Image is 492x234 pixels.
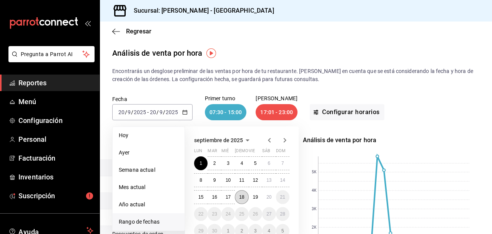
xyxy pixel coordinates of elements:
[262,156,276,170] button: 6 de septiembre de 2025
[212,228,217,234] abbr: 30 de septiembre de 2025
[119,166,178,174] span: Semana actual
[253,211,258,217] abbr: 26 de septiembre de 2025
[266,194,271,200] abbr: 20 de septiembre de 2025
[281,161,284,166] abbr: 7 de septiembre de 2025
[235,207,248,221] button: 25 de septiembre de 2025
[268,161,270,166] abbr: 6 de septiembre de 2025
[310,104,384,120] button: Configurar horarios
[221,148,229,156] abbr: miércoles
[18,115,93,126] span: Configuración
[194,136,252,145] button: septiembre de 2025
[100,136,278,145] p: Resumen
[119,149,178,157] span: Ayer
[133,109,146,115] input: ----
[127,109,131,115] input: --
[194,137,243,143] span: septiembre de 2025
[100,176,176,193] td: Cargos por servicio
[221,156,235,170] button: 3 de septiembre de 2025
[159,109,163,115] input: --
[262,207,276,221] button: 27 de septiembre de 2025
[194,190,208,204] button: 15 de septiembre de 2025
[125,109,127,115] span: /
[276,173,289,187] button: 14 de septiembre de 2025
[199,161,202,166] abbr: 1 de septiembre de 2025
[249,207,262,221] button: 26 de septiembre de 2025
[208,173,221,187] button: 9 de septiembre de 2025
[119,183,178,191] span: Mes actual
[239,178,244,183] abbr: 11 de septiembre de 2025
[147,109,149,115] span: -
[194,156,208,170] button: 1 de septiembre de 2025
[226,178,231,183] abbr: 10 de septiembre de 2025
[276,190,289,204] button: 21 de septiembre de 2025
[18,172,93,182] span: Inventarios
[119,131,178,139] span: Hoy
[100,209,176,226] td: Descuentos de artículos
[249,173,262,187] button: 12 de septiembre de 2025
[239,211,244,217] abbr: 25 de septiembre de 2025
[221,207,235,221] button: 24 de septiembre de 2025
[253,194,258,200] abbr: 19 de septiembre de 2025
[280,211,285,217] abbr: 28 de septiembre de 2025
[126,28,151,35] span: Regresar
[118,109,125,115] input: --
[119,201,178,209] span: Año actual
[165,109,178,115] input: ----
[194,148,202,156] abbr: lunes
[268,228,270,234] abbr: 4 de octubre de 2025
[112,28,151,35] button: Regresar
[253,178,258,183] abbr: 12 de septiembre de 2025
[254,228,257,234] abbr: 3 de octubre de 2025
[18,134,93,144] span: Personal
[239,194,244,200] abbr: 18 de septiembre de 2025
[276,207,289,221] button: 28 de septiembre de 2025
[212,211,217,217] abbr: 23 de septiembre de 2025
[112,96,193,102] label: Fecha
[213,161,216,166] abbr: 2 de septiembre de 2025
[5,56,95,64] a: Pregunta a Parrot AI
[100,160,176,176] td: Total artículos
[241,161,243,166] abbr: 4 de septiembre de 2025
[199,178,202,183] abbr: 8 de septiembre de 2025
[198,228,203,234] abbr: 29 de septiembre de 2025
[194,173,208,187] button: 8 de septiembre de 2025
[280,178,285,183] abbr: 14 de septiembre de 2025
[85,20,91,26] button: open_drawer_menu
[208,148,217,156] abbr: martes
[281,228,284,234] abbr: 5 de octubre de 2025
[227,228,229,234] abbr: 1 de octubre de 2025
[194,207,208,221] button: 22 de septiembre de 2025
[8,46,95,62] button: Pregunta a Parrot AI
[276,156,289,170] button: 7 de septiembre de 2025
[303,136,481,145] div: Análisis de venta por hora
[254,161,257,166] abbr: 5 de septiembre de 2025
[235,173,248,187] button: 11 de septiembre de 2025
[226,211,231,217] abbr: 24 de septiembre de 2025
[280,194,285,200] abbr: 21 de septiembre de 2025
[212,194,217,200] abbr: 16 de septiembre de 2025
[100,193,176,209] td: Venta bruta
[262,148,270,156] abbr: sábado
[262,173,276,187] button: 13 de septiembre de 2025
[262,190,276,204] button: 20 de septiembre de 2025
[208,190,221,204] button: 16 de septiembre de 2025
[112,67,480,83] p: Encontrarás un desglose preliminar de las ventas por hora de tu restaurante. [PERSON_NAME] en cue...
[18,78,93,88] span: Reportes
[266,178,271,183] abbr: 13 de septiembre de 2025
[266,211,271,217] abbr: 27 de septiembre de 2025
[235,156,248,170] button: 4 de septiembre de 2025
[18,153,93,163] span: Facturación
[221,190,235,204] button: 17 de septiembre de 2025
[198,211,203,217] abbr: 22 de septiembre de 2025
[249,156,262,170] button: 5 de septiembre de 2025
[205,104,247,120] div: 07:30 - 15:00
[18,191,93,201] span: Suscripción
[206,48,216,58] img: Tooltip marker
[198,194,203,200] abbr: 15 de septiembre de 2025
[256,104,298,120] div: 17:01 - 23:00
[131,109,133,115] span: /
[276,148,286,156] abbr: domingo
[249,190,262,204] button: 19 de septiembre de 2025
[227,161,229,166] abbr: 3 de septiembre de 2025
